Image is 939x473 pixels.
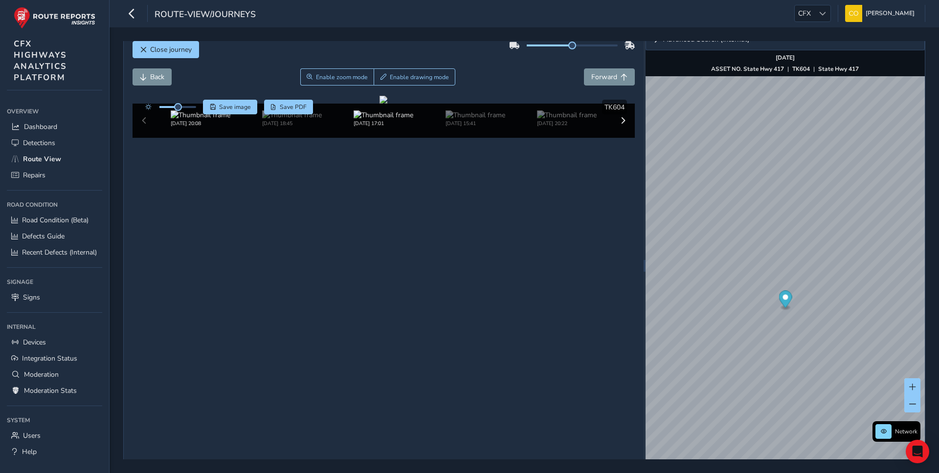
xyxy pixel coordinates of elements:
a: Recent Defects (Internal) [7,244,102,260]
div: Signage [7,275,102,289]
button: Save [203,100,257,114]
span: Moderation Stats [24,386,77,395]
button: Back [133,68,172,86]
span: Close journey [150,45,192,54]
div: [DATE] 18:45 [262,120,322,127]
a: Route View [7,151,102,167]
img: Thumbnail frame [446,110,505,120]
a: Defects Guide [7,228,102,244]
button: PDF [264,100,313,114]
span: Detections [23,138,55,148]
span: Network [895,428,917,435]
div: [DATE] 20:08 [171,120,230,127]
img: Thumbnail frame [537,110,597,120]
span: Save image [219,103,251,111]
div: [DATE] 20:22 [537,120,597,127]
strong: [DATE] [776,54,795,62]
span: Forward [591,72,617,82]
button: [PERSON_NAME] [845,5,918,22]
a: Dashboard [7,119,102,135]
button: Forward [584,68,635,86]
span: Enable drawing mode [390,73,449,81]
span: Integration Status [22,354,77,363]
a: Repairs [7,167,102,183]
strong: State Hwy 417 [818,65,859,73]
button: Close journey [133,41,199,58]
span: Dashboard [24,122,57,131]
button: Draw [374,68,455,86]
a: Signs [7,289,102,305]
img: Thumbnail frame [354,110,413,120]
span: Advanced Search (internal) [663,36,750,43]
span: TK604 [604,103,625,112]
a: Users [7,428,102,444]
span: Road Condition (Beta) [22,215,89,225]
span: Moderation [24,370,59,379]
span: [PERSON_NAME] [866,5,915,22]
div: [DATE] 15:41 [446,120,505,127]
span: CFX HIGHWAYS ANALYTICS PLATFORM [14,38,67,83]
span: Enable zoom mode [316,73,368,81]
span: Recent Defects (Internal) [22,248,97,257]
span: CFX [795,5,814,21]
span: Users [23,431,41,440]
img: Thumbnail frame [262,110,322,120]
img: Thumbnail frame [171,110,230,120]
a: Road Condition (Beta) [7,212,102,228]
span: Signs [23,293,40,302]
span: Repairs [23,171,45,180]
a: Devices [7,334,102,350]
span: Route View [23,154,61,164]
a: Detections [7,135,102,151]
div: Overview [7,104,102,119]
div: Internal [7,320,102,334]
span: Help [22,447,37,456]
a: Help [7,444,102,460]
a: Moderation Stats [7,383,102,399]
div: System [7,413,102,428]
img: rr logo [14,7,95,29]
div: Road Condition [7,197,102,212]
div: | | [711,65,859,73]
span: Devices [23,338,46,347]
span: route-view/journeys [155,8,256,22]
div: Open Intercom Messenger [906,440,929,463]
span: Defects Guide [22,232,65,241]
a: Integration Status [7,350,102,366]
strong: ASSET NO. State Hwy 417 [711,65,784,73]
span: Back [150,72,164,82]
img: diamond-layout [845,5,862,22]
span: Save PDF [280,103,307,111]
div: [DATE] 17:01 [354,120,413,127]
div: Map marker [779,291,792,311]
button: Zoom [300,68,374,86]
strong: TK604 [792,65,810,73]
a: Moderation [7,366,102,383]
